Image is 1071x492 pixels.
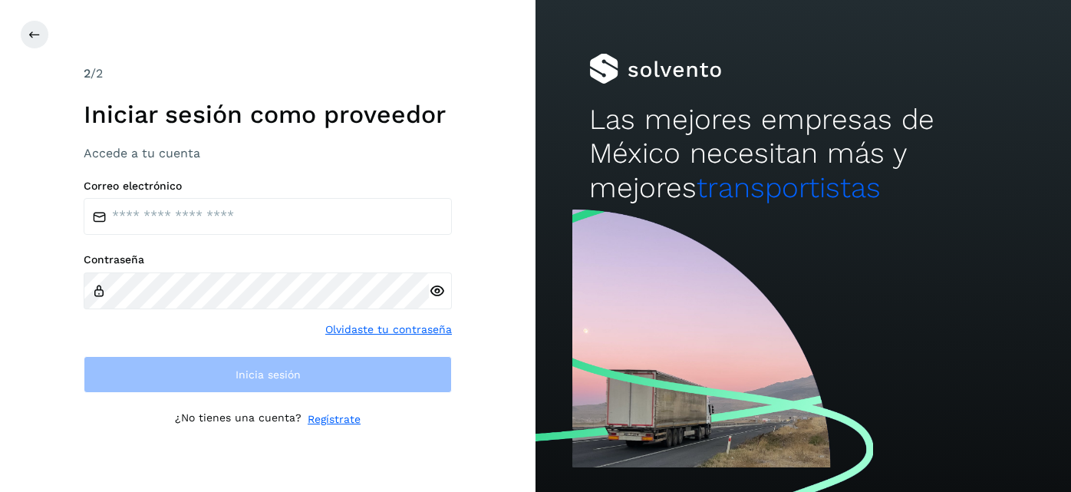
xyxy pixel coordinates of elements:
span: 2 [84,66,91,81]
p: ¿No tienes una cuenta? [175,411,302,428]
span: transportistas [697,171,881,204]
span: Inicia sesión [236,369,301,380]
h3: Accede a tu cuenta [84,146,452,160]
label: Correo electrónico [84,180,452,193]
a: Olvidaste tu contraseña [325,322,452,338]
label: Contraseña [84,253,452,266]
button: Inicia sesión [84,356,452,393]
div: /2 [84,64,452,83]
h1: Iniciar sesión como proveedor [84,100,452,129]
h2: Las mejores empresas de México necesitan más y mejores [589,103,1017,205]
a: Regístrate [308,411,361,428]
